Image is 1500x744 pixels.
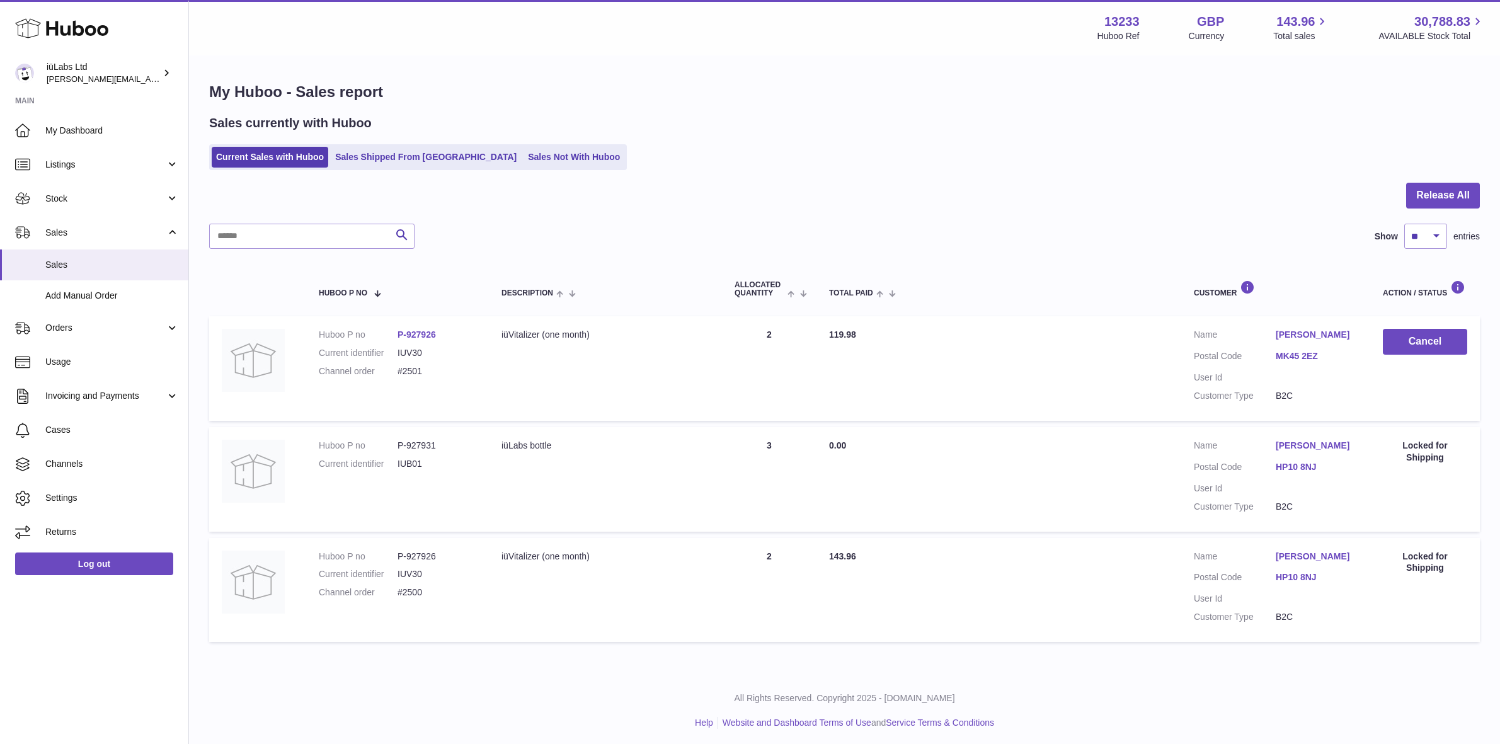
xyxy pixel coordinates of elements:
[501,289,553,297] span: Description
[222,329,285,392] img: no-photo.jpg
[15,552,173,575] a: Log out
[829,329,856,340] span: 119.98
[319,440,398,452] dt: Huboo P no
[222,551,285,614] img: no-photo.jpg
[1378,30,1485,42] span: AVAILABLE Stock Total
[398,551,476,563] dd: P-927926
[45,159,166,171] span: Listings
[829,551,856,561] span: 143.96
[829,289,873,297] span: Total paid
[1194,280,1358,297] div: Customer
[319,587,398,598] dt: Channel order
[1383,329,1467,355] button: Cancel
[886,718,994,728] a: Service Terms & Conditions
[222,440,285,503] img: no-photo.jpg
[1194,390,1276,402] dt: Customer Type
[501,551,709,563] div: iüVitalizer (one month)
[45,193,166,205] span: Stock
[1276,551,1358,563] a: [PERSON_NAME]
[45,526,179,538] span: Returns
[45,424,179,436] span: Cases
[1194,372,1276,384] dt: User Id
[398,587,476,598] dd: #2500
[1276,350,1358,362] a: MK45 2EZ
[398,568,476,580] dd: IUV30
[1194,440,1276,455] dt: Name
[209,115,372,132] h2: Sales currently with Huboo
[1194,350,1276,365] dt: Postal Code
[1378,13,1485,42] a: 30,788.83 AVAILABLE Stock Total
[319,551,398,563] dt: Huboo P no
[1194,501,1276,513] dt: Customer Type
[1194,571,1276,587] dt: Postal Code
[524,147,624,168] a: Sales Not With Huboo
[1189,30,1225,42] div: Currency
[1276,390,1358,402] dd: B2C
[1276,611,1358,623] dd: B2C
[1406,183,1480,209] button: Release All
[1273,30,1329,42] span: Total sales
[45,290,179,302] span: Add Manual Order
[1197,13,1224,30] strong: GBP
[1383,551,1467,575] div: Locked for Shipping
[398,458,476,470] dd: IUB01
[45,227,166,239] span: Sales
[1194,329,1276,344] dt: Name
[723,718,871,728] a: Website and Dashboard Terms of Use
[722,538,816,643] td: 2
[45,390,166,402] span: Invoicing and Payments
[45,322,166,334] span: Orders
[1273,13,1329,42] a: 143.96 Total sales
[1276,501,1358,513] dd: B2C
[45,492,179,504] span: Settings
[829,440,846,450] span: 0.00
[1276,440,1358,452] a: [PERSON_NAME]
[319,347,398,359] dt: Current identifier
[319,329,398,341] dt: Huboo P no
[1453,231,1480,243] span: entries
[1276,571,1358,583] a: HP10 8NJ
[1194,611,1276,623] dt: Customer Type
[1383,280,1467,297] div: Action / Status
[718,717,994,729] li: and
[331,147,521,168] a: Sales Shipped From [GEOGRAPHIC_DATA]
[45,259,179,271] span: Sales
[212,147,328,168] a: Current Sales with Huboo
[722,316,816,421] td: 2
[695,718,713,728] a: Help
[47,74,253,84] span: [PERSON_NAME][EMAIL_ADDRESS][DOMAIN_NAME]
[1375,231,1398,243] label: Show
[1276,329,1358,341] a: [PERSON_NAME]
[199,692,1490,704] p: All Rights Reserved. Copyright 2025 - [DOMAIN_NAME]
[319,289,367,297] span: Huboo P no
[1194,483,1276,495] dt: User Id
[398,347,476,359] dd: IUV30
[15,64,34,83] img: annunziata@iulabs.co
[45,458,179,470] span: Channels
[398,329,436,340] a: P-927926
[501,440,709,452] div: iüLabs bottle
[319,458,398,470] dt: Current identifier
[501,329,709,341] div: iüVitalizer (one month)
[1276,13,1315,30] span: 143.96
[735,281,784,297] span: ALLOCATED Quantity
[722,427,816,532] td: 3
[47,61,160,85] div: iüLabs Ltd
[319,365,398,377] dt: Channel order
[1276,461,1358,473] a: HP10 8NJ
[319,568,398,580] dt: Current identifier
[1104,13,1140,30] strong: 13233
[1194,593,1276,605] dt: User Id
[1414,13,1470,30] span: 30,788.83
[209,82,1480,102] h1: My Huboo - Sales report
[398,440,476,452] dd: P-927931
[1194,461,1276,476] dt: Postal Code
[1097,30,1140,42] div: Huboo Ref
[1194,551,1276,566] dt: Name
[398,365,476,377] dd: #2501
[45,125,179,137] span: My Dashboard
[1383,440,1467,464] div: Locked for Shipping
[45,356,179,368] span: Usage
